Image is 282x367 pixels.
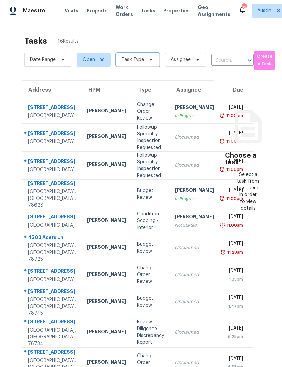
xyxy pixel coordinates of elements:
div: [GEOGRAPHIC_DATA] [28,276,76,283]
span: Properties [163,7,190,14]
div: [PERSON_NAME] [87,244,126,252]
div: Condition Scoping - Interior [137,211,164,231]
div: [GEOGRAPHIC_DATA] [28,138,76,145]
div: [PERSON_NAME] [87,298,126,306]
th: Assignee [169,81,219,100]
div: [STREET_ADDRESS] [28,130,76,138]
div: [STREET_ADDRESS] [28,268,76,276]
span: Task Type [122,56,144,63]
span: Assignee [171,56,191,63]
span: Work Orders [116,4,133,18]
div: Unclaimed [175,134,214,141]
div: [PERSON_NAME] [87,271,126,279]
div: [PERSON_NAME] [87,161,126,169]
div: [GEOGRAPHIC_DATA], [GEOGRAPHIC_DATA], 78725 [28,242,76,263]
img: Overdue Alarm Icon [219,112,225,119]
img: Overdue Alarm Icon [219,166,225,173]
div: Budget Review [137,295,164,309]
div: [GEOGRAPHIC_DATA] [28,112,76,119]
div: [PERSON_NAME] [87,133,126,141]
div: Unclaimed [175,244,214,251]
div: 4503 Acers Ln [28,234,76,242]
h2: Tasks [24,37,47,44]
div: Unclaimed [175,359,214,366]
span: Austin [257,7,271,14]
span: 16 Results [58,38,79,45]
img: Overdue Alarm Icon [220,249,226,256]
div: [PERSON_NAME] [87,107,126,116]
span: Maestro [23,7,45,14]
div: [STREET_ADDRESS] [28,104,76,112]
th: Type [132,81,169,100]
span: Projects [87,7,108,14]
div: [GEOGRAPHIC_DATA], [GEOGRAPHIC_DATA], 78734 [28,327,76,347]
div: Unclaimed [175,271,214,278]
div: [PERSON_NAME] [87,328,126,337]
div: [GEOGRAPHIC_DATA] [28,222,76,229]
img: Overdue Alarm Icon [220,222,225,229]
div: In Progress [175,195,214,202]
th: Due [219,81,254,100]
div: Unclaimed [175,162,214,169]
span: Visits [65,7,78,14]
span: Geo Assignments [198,4,230,18]
div: Budget Review [137,187,164,201]
div: [GEOGRAPHIC_DATA], [GEOGRAPHIC_DATA], 78628 [28,188,76,209]
div: Budget Review [137,241,164,255]
img: Overdue Alarm Icon [219,138,225,145]
img: Overdue Alarm Icon [219,195,225,202]
div: [STREET_ADDRESS] [28,318,76,327]
div: Not Started [175,222,214,229]
span: Open [83,56,95,63]
div: Followup Specialty Inspection Requested [137,152,164,179]
div: [STREET_ADDRESS] [28,180,76,188]
div: [PERSON_NAME] [87,217,126,225]
div: [STREET_ADDRESS] [28,288,76,296]
div: [STREET_ADDRESS] [28,158,76,166]
th: HPM [81,81,132,100]
div: Change Order Review [137,265,164,285]
div: Unclaimed [175,329,214,336]
div: [GEOGRAPHIC_DATA], [GEOGRAPHIC_DATA], 78745 [28,296,76,317]
span: Create a Task [257,53,272,68]
div: Change Order Review [137,101,164,122]
input: Search by address [211,55,235,66]
div: [STREET_ADDRESS] [28,349,76,357]
div: Unclaimed [175,298,214,305]
span: Tasks [141,8,155,13]
div: [PERSON_NAME] [175,213,214,222]
th: Address [22,81,81,100]
div: [PERSON_NAME] [87,359,126,367]
div: Select a task from the queue in order to view details [237,171,260,212]
div: Review Diligence Discrepancy Report [137,319,164,346]
span: Date Range [30,56,56,63]
div: [PERSON_NAME] [175,187,214,195]
div: 32 [242,4,246,11]
div: [PERSON_NAME] [175,104,214,112]
button: Create a Task [254,51,275,70]
div: [STREET_ADDRESS] [28,213,76,222]
button: Open [245,56,254,65]
div: In Progress [175,112,214,119]
div: Followup Specialty Inspection Requested [137,124,164,151]
h3: Choose a task [225,152,271,166]
div: [GEOGRAPHIC_DATA] [28,166,76,173]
